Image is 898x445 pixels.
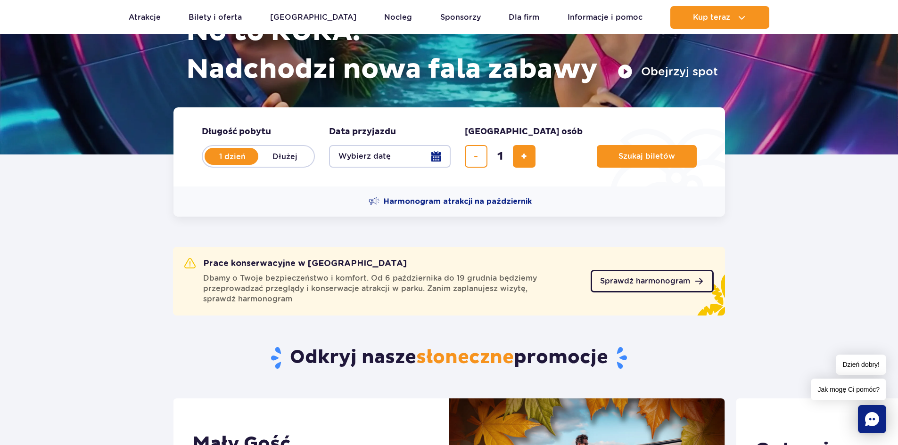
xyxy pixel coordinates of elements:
[189,6,242,29] a: Bilety i oferta
[203,273,579,304] span: Dbamy o Twoje bezpieczeństwo i komfort. Od 6 października do 19 grudnia będziemy przeprowadzać pr...
[440,6,481,29] a: Sponsorzy
[465,126,583,138] span: [GEOGRAPHIC_DATA] osób
[811,379,886,400] span: Jak mogę Ci pomóc?
[618,152,675,161] span: Szukaj biletów
[384,6,412,29] a: Nocleg
[416,346,514,369] span: słoneczne
[369,196,532,207] a: Harmonogram atrakcji na październik
[568,6,643,29] a: Informacje i pomoc
[618,64,718,79] button: Obejrzyj spot
[173,346,725,370] h2: Odkryj nasze promocje
[465,145,487,168] button: usuń bilet
[597,145,697,168] button: Szukaj biletów
[384,196,532,207] span: Harmonogram atrakcji na październik
[186,13,718,89] h1: No to RURA! Nadchodzi nowa fala zabawy
[129,6,161,29] a: Atrakcje
[206,146,259,166] label: 1 dzień
[329,126,396,138] span: Data przyjazdu
[329,145,451,168] button: Wybierz datę
[173,107,725,186] form: Planowanie wizyty w Park of Poland
[270,6,356,29] a: [GEOGRAPHIC_DATA]
[591,270,714,292] a: Sprawdź harmonogram
[202,126,271,138] span: Długość pobytu
[509,6,539,29] a: Dla firm
[836,355,886,375] span: Dzień dobry!
[489,145,511,168] input: liczba biletów
[693,13,730,22] span: Kup teraz
[513,145,536,168] button: dodaj bilet
[258,146,312,166] label: Dłużej
[184,258,407,269] h2: Prace konserwacyjne w [GEOGRAPHIC_DATA]
[600,277,690,285] span: Sprawdź harmonogram
[858,405,886,433] div: Chat
[670,6,769,29] button: Kup teraz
